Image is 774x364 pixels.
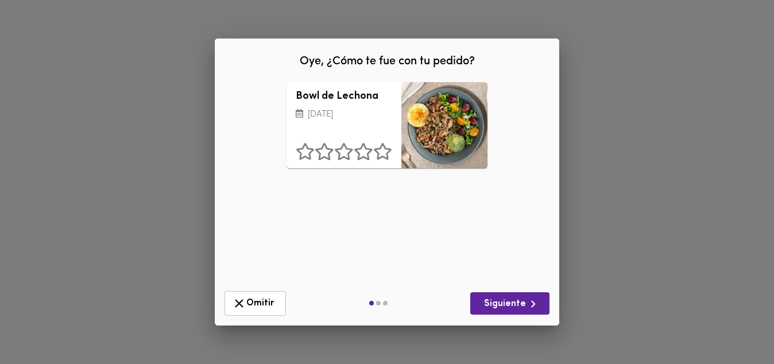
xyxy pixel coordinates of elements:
[296,91,392,103] h3: Bowl de Lechona
[232,296,278,311] span: Omitir
[479,297,540,311] span: Siguiente
[225,291,286,316] button: Omitir
[300,56,475,67] span: Oye, ¿Cómo te fue con tu pedido?
[296,109,392,122] p: [DATE]
[401,82,487,168] div: Bowl de Lechona
[470,292,549,315] button: Siguiente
